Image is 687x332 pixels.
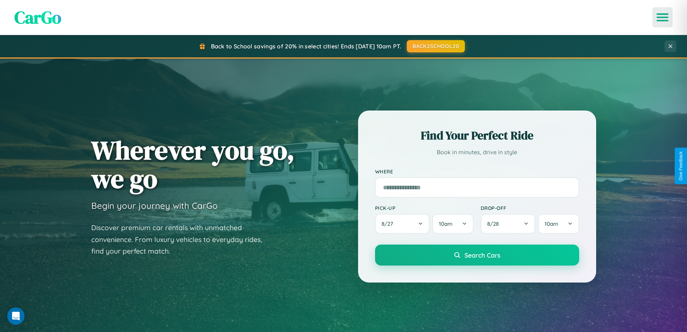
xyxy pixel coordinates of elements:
button: Search Cars [375,245,579,266]
button: 10am [538,214,579,234]
p: Book in minutes, drive in style [375,147,579,158]
label: Where [375,168,579,174]
span: 8 / 27 [382,220,397,227]
h1: Wherever you go, we go [91,136,295,193]
button: 8/28 [481,214,536,234]
button: 8/27 [375,214,430,234]
div: Give Feedback [678,151,683,181]
span: 8 / 28 [487,220,502,227]
div: Open Intercom Messenger [7,307,25,325]
span: 10am [439,220,453,227]
h3: Begin your journey with CarGo [91,200,218,211]
span: Search Cars [464,251,500,259]
button: BACK2SCHOOL20 [407,40,465,52]
span: CarGo [14,5,61,29]
p: Discover premium car rentals with unmatched convenience. From luxury vehicles to everyday rides, ... [91,222,272,257]
label: Drop-off [481,205,579,211]
button: Open menu [652,7,673,27]
span: 10am [545,220,558,227]
span: Back to School savings of 20% in select cities! Ends [DATE] 10am PT. [211,43,401,50]
h2: Find Your Perfect Ride [375,128,579,143]
label: Pick-up [375,205,474,211]
button: 10am [432,214,473,234]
